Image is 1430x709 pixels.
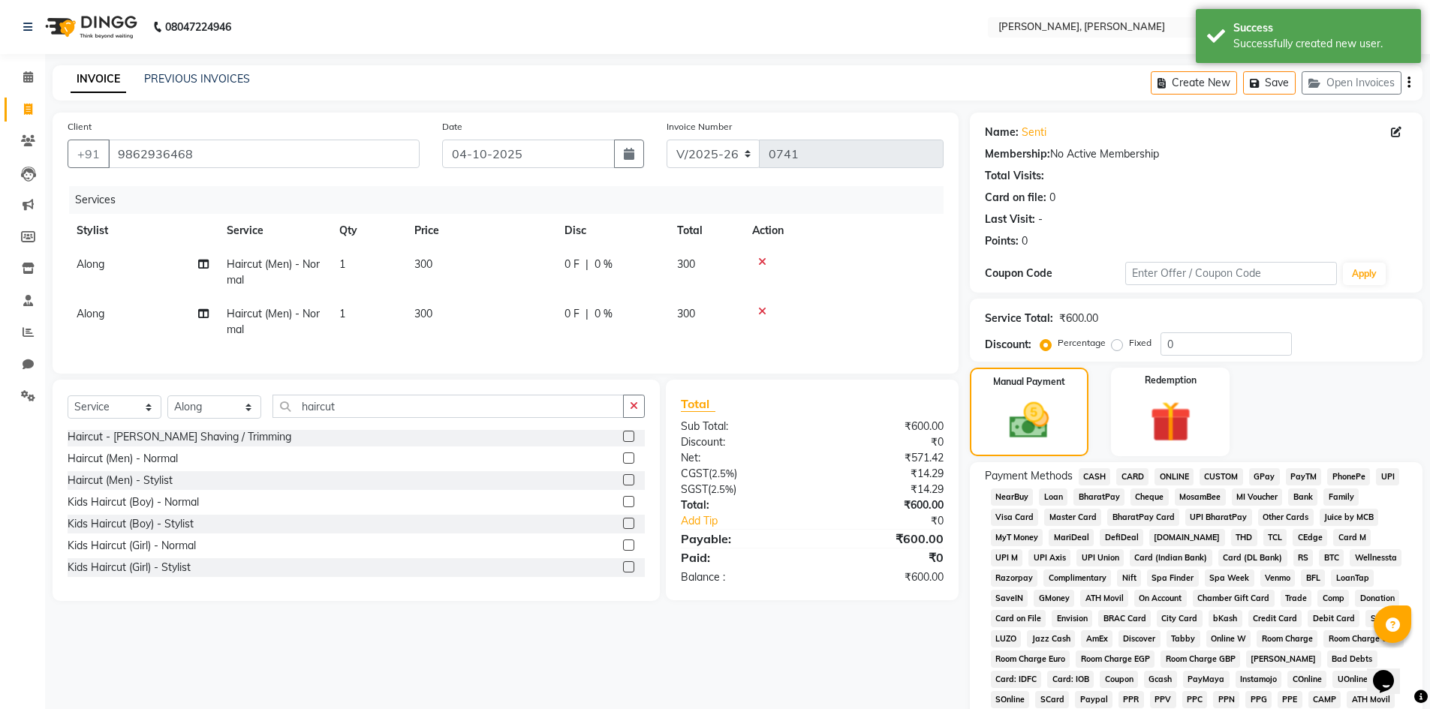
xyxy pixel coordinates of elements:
[1130,488,1169,506] span: Cheque
[670,513,835,529] a: Add Tip
[1034,590,1074,607] span: GMoney
[1035,691,1069,708] span: SCard
[1049,190,1055,206] div: 0
[1183,671,1230,688] span: PayMaya
[681,396,715,412] span: Total
[1167,630,1200,647] span: Tabby
[1333,529,1371,546] span: Card M
[670,482,812,497] div: ( )
[1150,691,1176,708] span: PPV
[670,434,812,450] div: Discount:
[144,72,250,86] a: PREVIOUS INVOICES
[227,307,320,336] span: Haircut (Men) - Normal
[405,214,555,248] th: Price
[1043,569,1111,587] span: Complimentary
[985,233,1019,249] div: Points:
[1058,336,1106,350] label: Percentage
[1367,649,1415,694] iframe: chat widget
[991,691,1030,708] span: SOnline
[69,186,955,214] div: Services
[1161,650,1240,668] span: Room Charge GBP
[1117,569,1141,587] span: Nift
[812,569,955,585] div: ₹600.00
[1332,671,1372,688] span: UOnline
[1022,125,1046,140] a: Senti
[1317,590,1349,607] span: Comp
[1118,691,1144,708] span: PPR
[1080,590,1128,607] span: ATH Movil
[1376,468,1399,485] span: UPI
[564,257,580,272] span: 0 F
[68,494,199,510] div: Kids Haircut (Boy) - Normal
[985,146,1050,162] div: Membership:
[1044,509,1101,526] span: Master Card
[218,214,330,248] th: Service
[68,516,194,532] div: Kids Haircut (Boy) - Stylist
[993,375,1065,389] label: Manual Payment
[985,266,1126,281] div: Coupon Code
[1288,488,1317,506] span: Bank
[812,482,955,497] div: ₹14.29
[812,466,955,482] div: ₹14.29
[670,419,812,434] div: Sub Total:
[1157,610,1203,627] span: City Card
[1281,590,1312,607] span: Trade
[991,630,1022,647] span: LUZO
[991,529,1043,546] span: MyT Money
[985,168,1044,184] div: Total Visits:
[1260,569,1296,587] span: Venmo
[1293,529,1327,546] span: CEdge
[812,450,955,466] div: ₹571.42
[595,257,613,272] span: 0 %
[1232,488,1283,506] span: MI Voucher
[1098,610,1151,627] span: BRAC Card
[1355,590,1399,607] span: Donation
[711,483,733,495] span: 2.5%
[1059,311,1098,326] div: ₹600.00
[1107,509,1179,526] span: BharatPay Card
[1308,610,1359,627] span: Debit Card
[1038,212,1043,227] div: -
[985,125,1019,140] div: Name:
[1116,468,1149,485] span: CARD
[555,214,668,248] th: Disc
[68,473,173,488] div: Haircut (Men) - Stylist
[991,671,1042,688] span: Card: IDFC
[743,214,944,248] th: Action
[1076,650,1155,668] span: Room Charge EGP
[108,140,420,168] input: Search by Name/Mobile/Email/Code
[1075,691,1112,708] span: Paypal
[1350,549,1401,566] span: Wellnessta
[1028,549,1070,566] span: UPI Axis
[985,190,1046,206] div: Card on file:
[670,569,812,585] div: Balance :
[68,429,291,445] div: Haircut - [PERSON_NAME] Shaving / Trimming
[1118,630,1161,647] span: Discover
[1243,71,1296,95] button: Save
[1130,549,1212,566] span: Card (Indian Bank)
[1323,488,1359,506] span: Family
[670,530,812,548] div: Payable:
[68,120,92,134] label: Client
[586,257,589,272] span: |
[1248,610,1302,627] span: Credit Card
[595,306,613,322] span: 0 %
[670,548,812,566] div: Paid:
[1027,630,1075,647] span: Jazz Cash
[586,306,589,322] span: |
[991,509,1039,526] span: Visa Card
[812,548,955,566] div: ₹0
[985,212,1035,227] div: Last Visit:
[1193,590,1275,607] span: Chamber Gift Card
[1137,396,1204,447] img: _gift.svg
[1155,468,1194,485] span: ONLINE
[38,6,141,48] img: logo
[1022,233,1028,249] div: 0
[677,257,695,271] span: 300
[1185,509,1252,526] span: UPI BharatPay
[564,306,580,322] span: 0 F
[667,120,732,134] label: Invoice Number
[1293,549,1314,566] span: RS
[1287,671,1326,688] span: COnline
[414,307,432,320] span: 300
